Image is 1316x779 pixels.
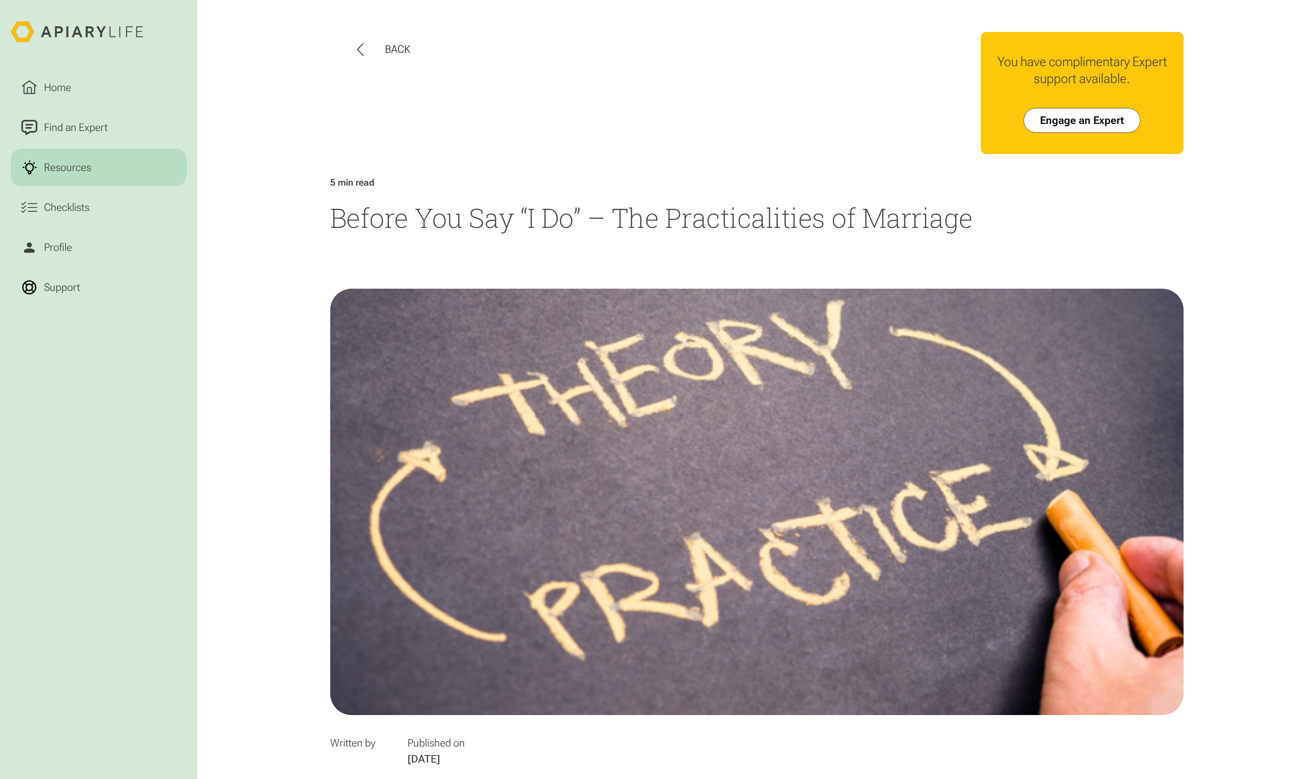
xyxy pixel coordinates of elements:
div: 5 min read [330,177,374,188]
div: Support [41,279,83,295]
div: Home [41,79,74,95]
div: [DATE] [408,752,465,766]
h1: Before You Say “I Do” – The Practicalities of Marriage [330,199,1184,235]
div: You have complimentary Expert support available. [992,53,1173,87]
div: Checklists [41,199,92,215]
a: Find an Expert [11,109,187,146]
button: Back [357,43,410,56]
a: Support [11,269,187,306]
a: Resources [11,149,187,186]
a: Profile [11,229,187,266]
div: Resources [41,159,94,175]
div: Written by [330,736,376,750]
div: Find an Expert [41,119,110,135]
div: Published on [408,736,465,750]
a: Engage an Expert [1024,108,1140,133]
a: Checklists [11,189,187,226]
div: Profile [41,239,75,255]
div: Back [385,43,410,56]
a: Home [11,69,187,106]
